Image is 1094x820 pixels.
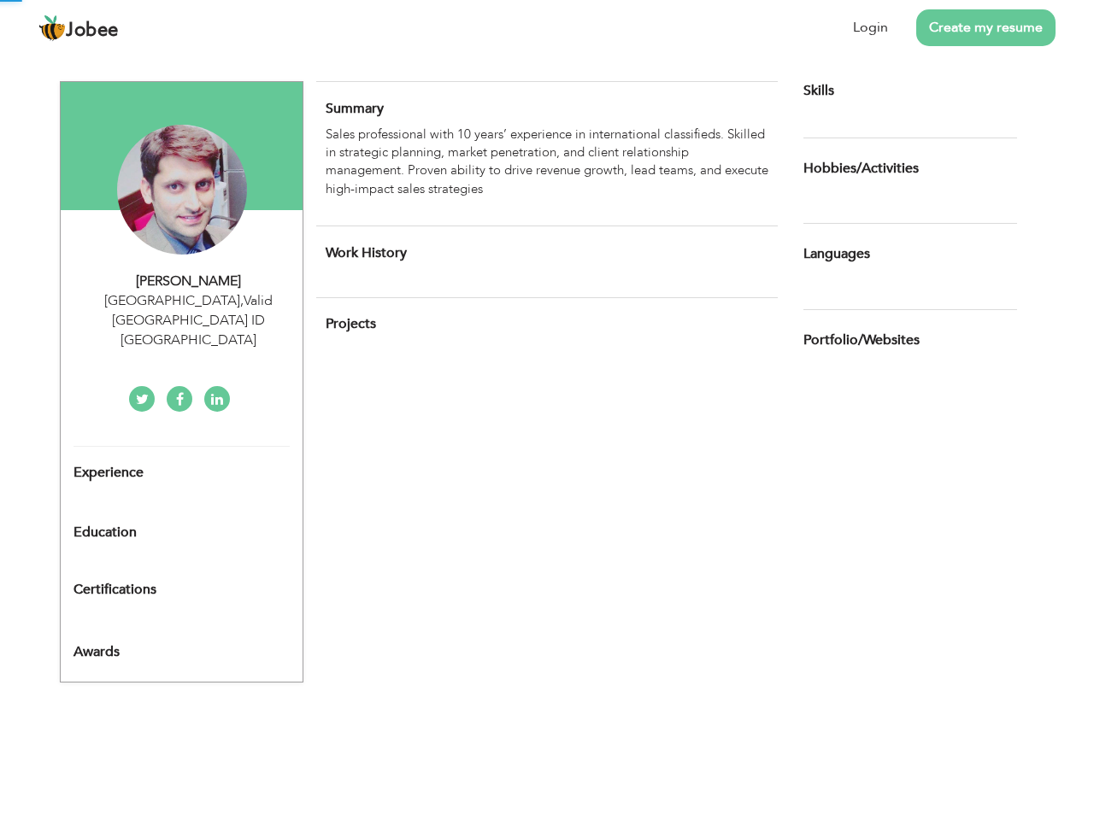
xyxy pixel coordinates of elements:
span: Education [74,525,137,541]
h4: This helps to show the companies you have worked for. [326,244,768,261]
div: Show your familiar languages. [803,223,1017,284]
span: Jobee [66,21,119,40]
div: [GEOGRAPHIC_DATA] Valid [GEOGRAPHIC_DATA] ID [GEOGRAPHIC_DATA] [74,291,303,350]
h4: This helps to highlight the project, tools and skills you have worked on. [326,315,768,332]
div: Share your links of online work [791,310,1030,370]
a: Create my resume [916,9,1056,46]
a: Jobee [38,15,119,42]
img: Irfan Shehzad [117,125,247,255]
span: Work History [326,243,407,262]
span: Languages [803,247,870,262]
a: Login [853,18,888,38]
span: , [240,291,244,310]
span: Awards [74,645,120,660]
h4: Adding a summary is a quick and easy way to highlight your experience and interests. [326,100,768,117]
p: Sales professional with 10 years’ experience in international classifieds. Skilled in strategic p... [326,126,768,199]
img: jobee.io [38,15,66,42]
div: Share some of your professional and personal interests. [791,138,1030,198]
span: Certifications [74,580,156,599]
div: Add your educational degree. [74,515,290,549]
span: Experience [74,466,144,481]
span: Summary [326,99,384,118]
span: Hobbies/Activities [803,161,919,177]
div: Add the awards you’ve earned. [61,628,303,669]
span: Projects [326,314,376,333]
span: Portfolio/Websites [803,333,920,348]
div: Add/Edit you professional skill set. [803,81,1017,101]
div: [PERSON_NAME] [74,272,303,291]
span: Skills [803,81,834,100]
